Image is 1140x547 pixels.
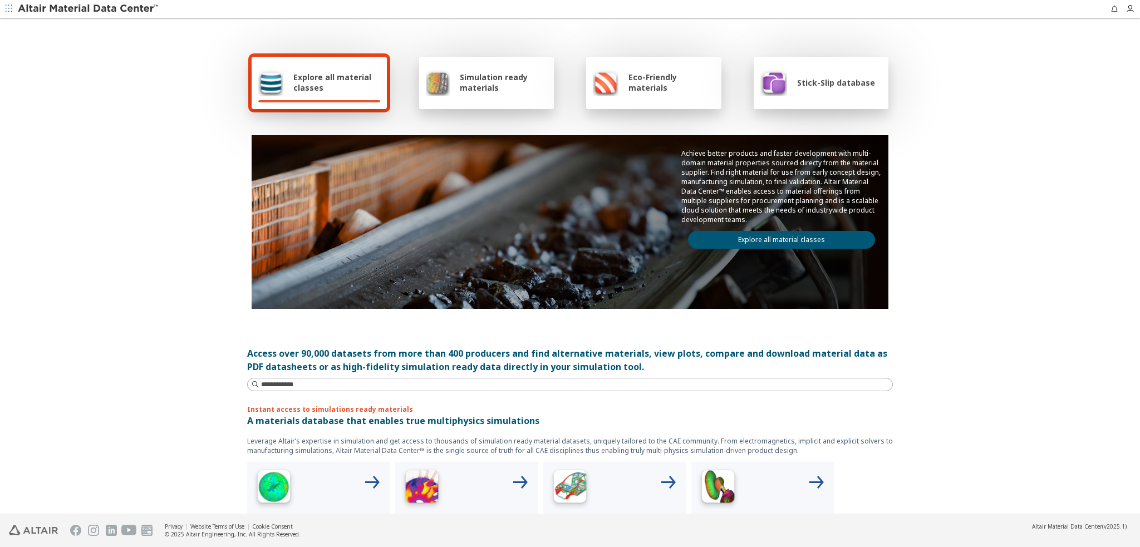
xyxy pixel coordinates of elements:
[797,77,875,88] span: Stick-Slip database
[681,149,882,224] p: Achieve better products and faster development with multi-domain material properties sourced dire...
[1032,523,1127,530] div: (v2025.1)
[247,405,893,414] p: Instant access to simulations ready materials
[426,69,450,96] img: Simulation ready materials
[1032,523,1102,530] span: Altair Material Data Center
[628,72,714,93] span: Eco-Friendly materials
[760,69,787,96] img: Stick-Slip database
[548,466,592,511] img: Structural Analyses Icon
[696,466,740,511] img: Crash Analyses Icon
[400,466,444,511] img: Low Frequency Icon
[460,72,547,93] span: Simulation ready materials
[258,69,283,96] img: Explore all material classes
[165,530,301,538] div: © 2025 Altair Engineering, Inc. All Rights Reserved.
[252,523,293,530] a: Cookie Consent
[247,414,893,427] p: A materials database that enables true multiphysics simulations
[165,523,183,530] a: Privacy
[190,523,244,530] a: Website Terms of Use
[18,3,160,14] img: Altair Material Data Center
[688,231,875,249] a: Explore all material classes
[247,347,893,373] div: Access over 90,000 datasets from more than 400 producers and find alternative materials, view plo...
[293,72,380,93] span: Explore all material classes
[252,466,296,511] img: High Frequency Icon
[593,69,618,96] img: Eco-Friendly materials
[9,525,58,535] img: Altair Engineering
[247,436,893,455] p: Leverage Altair’s expertise in simulation and get access to thousands of simulation ready materia...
